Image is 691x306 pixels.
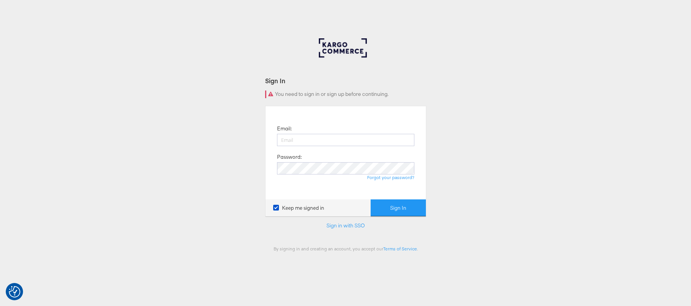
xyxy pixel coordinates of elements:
div: Sign In [265,76,426,85]
div: You need to sign in or sign up before continuing. [265,90,426,98]
label: Password: [277,153,302,161]
div: By signing in and creating an account, you accept our . [265,246,426,252]
img: Revisit consent button [9,286,20,298]
button: Sign In [371,199,426,217]
label: Email: [277,125,292,132]
a: Sign in with SSO [327,222,365,229]
a: Forgot your password? [367,174,414,180]
input: Email [277,134,414,146]
a: Terms of Service [383,246,417,252]
button: Consent Preferences [9,286,20,298]
label: Keep me signed in [273,204,324,212]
